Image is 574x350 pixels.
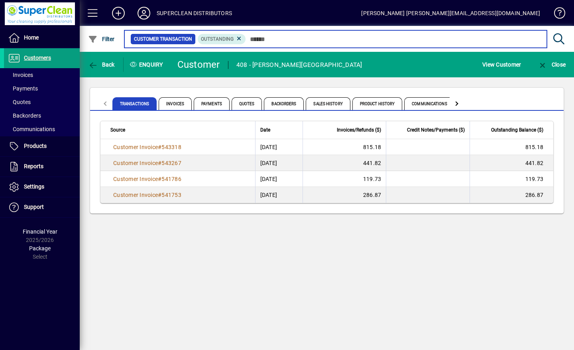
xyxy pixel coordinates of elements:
[201,36,234,42] span: Outstanding
[4,157,80,177] a: Reports
[255,139,303,155] td: [DATE]
[161,192,181,198] span: 541753
[29,245,51,252] span: Package
[260,126,298,134] div: Date
[113,192,158,198] span: Customer Invoice
[112,97,157,110] span: Transactions
[470,187,553,203] td: 286.87
[480,57,523,72] button: View Customer
[352,97,403,110] span: Product History
[113,160,158,166] span: Customer Invoice
[110,126,125,134] span: Source
[303,139,386,155] td: 815.18
[23,228,57,235] span: Financial Year
[407,126,465,134] span: Credit Notes/Payments ($)
[106,6,131,20] button: Add
[8,85,38,92] span: Payments
[255,187,303,203] td: [DATE]
[4,28,80,48] a: Home
[232,97,262,110] span: Quotes
[548,2,564,28] a: Knowledge Base
[158,160,161,166] span: #
[306,97,350,110] span: Sales History
[4,136,80,156] a: Products
[236,59,362,71] div: 408 - [PERSON_NAME][GEOGRAPHIC_DATA]
[8,72,33,78] span: Invoices
[260,126,270,134] span: Date
[4,109,80,122] a: Backorders
[337,126,381,134] span: Invoices/Refunds ($)
[303,187,386,203] td: 286.87
[198,34,246,44] mat-chip: Outstanding Status: Outstanding
[4,95,80,109] a: Quotes
[177,58,220,71] div: Customer
[86,32,117,46] button: Filter
[88,61,115,68] span: Back
[536,57,568,72] button: Close
[134,35,192,43] span: Customer Transaction
[88,36,115,42] span: Filter
[4,68,80,82] a: Invoices
[24,183,44,190] span: Settings
[8,112,41,119] span: Backorders
[303,155,386,171] td: 441.82
[8,126,55,132] span: Communications
[158,176,161,182] span: #
[24,55,51,61] span: Customers
[157,7,232,20] div: SUPERCLEAN DISTRIBUTORS
[482,58,521,71] span: View Customer
[255,155,303,171] td: [DATE]
[158,144,161,150] span: #
[110,191,184,199] a: Customer Invoice#541753
[24,34,39,41] span: Home
[110,175,184,183] a: Customer Invoice#541786
[113,144,158,150] span: Customer Invoice
[159,97,192,110] span: Invoices
[110,143,184,151] a: Customer Invoice#543318
[404,97,454,110] span: Communications
[8,99,31,105] span: Quotes
[80,57,124,72] app-page-header-button: Back
[264,97,304,110] span: Backorders
[110,159,184,167] a: Customer Invoice#543267
[161,176,181,182] span: 541786
[470,139,553,155] td: 815.18
[538,61,566,68] span: Close
[24,163,43,169] span: Reports
[470,155,553,171] td: 441.82
[491,126,543,134] span: Outstanding Balance ($)
[158,192,161,198] span: #
[4,122,80,136] a: Communications
[24,204,44,210] span: Support
[4,197,80,217] a: Support
[161,144,181,150] span: 543318
[470,171,553,187] td: 119.73
[255,171,303,187] td: [DATE]
[4,177,80,197] a: Settings
[124,58,171,71] div: Enquiry
[161,160,181,166] span: 543267
[86,57,117,72] button: Back
[303,171,386,187] td: 119.73
[361,7,540,20] div: [PERSON_NAME] [PERSON_NAME][EMAIL_ADDRESS][DOMAIN_NAME]
[4,82,80,95] a: Payments
[131,6,157,20] button: Profile
[529,57,574,72] app-page-header-button: Close enquiry
[194,97,230,110] span: Payments
[113,176,158,182] span: Customer Invoice
[24,143,47,149] span: Products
